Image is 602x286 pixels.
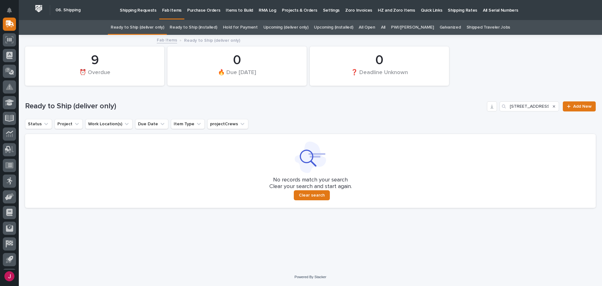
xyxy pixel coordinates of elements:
div: 9 [36,52,154,68]
p: Clear your search and start again. [269,183,352,190]
button: Status [25,119,52,129]
div: 🔥 Due [DATE] [178,69,296,82]
a: Ready to Ship (deliver only) [111,20,164,35]
button: Clear search [294,190,330,200]
a: Upcoming (deliver only) [263,20,309,35]
button: Item Type [171,119,205,129]
button: Due Date [135,119,168,129]
a: Upcoming (installed) [314,20,353,35]
div: ⏰ Overdue [36,69,154,82]
span: Clear search [299,192,325,198]
button: users-avatar [3,270,16,283]
div: Notifications [8,8,16,18]
span: Add New [573,104,592,109]
h1: Ready to Ship (deliver only) [25,102,484,111]
a: PWI/[PERSON_NAME] [391,20,434,35]
button: Project [55,119,83,129]
p: Ready to Ship (deliver only) [184,36,240,43]
img: Workspace Logo [33,3,45,14]
div: ❓ Deadline Unknown [320,69,438,82]
input: Search [499,101,559,111]
p: No records match your search [33,177,588,184]
div: 0 [320,52,438,68]
div: 0 [178,52,296,68]
a: Fab Items [157,36,177,43]
a: Hold for Payment [223,20,258,35]
button: Work Location(s) [85,119,133,129]
a: Shipped Traveler Jobs [467,20,510,35]
button: projectCrews [207,119,248,129]
a: Add New [563,101,596,111]
button: Notifications [3,4,16,17]
h2: 06. Shipping [55,8,81,13]
a: Galvanized [440,20,461,35]
a: All Open [359,20,375,35]
a: All [381,20,385,35]
a: Powered By Stacker [294,275,326,279]
a: Ready to Ship (installed) [170,20,217,35]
